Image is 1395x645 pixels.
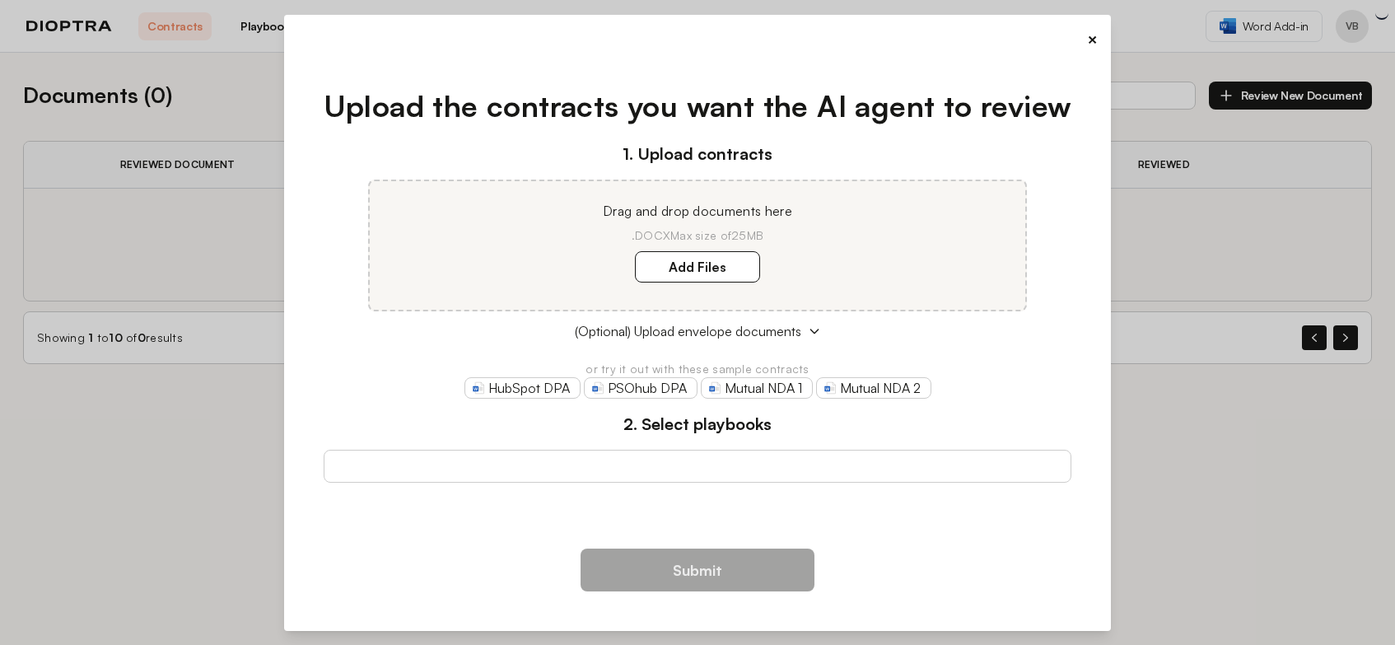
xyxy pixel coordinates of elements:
a: Mutual NDA 1 [701,377,813,399]
h3: 1. Upload contracts [324,142,1072,166]
h1: Upload the contracts you want the AI agent to review [324,84,1072,129]
button: Submit [581,549,814,591]
p: or try it out with these sample contracts [324,361,1072,377]
a: Mutual NDA 2 [816,377,931,399]
p: .DOCX Max size of 25MB [390,227,1005,244]
a: PSOhub DPA [584,377,697,399]
a: HubSpot DPA [464,377,581,399]
label: Add Files [635,251,760,283]
h3: 2. Select playbooks [324,412,1072,437]
button: (Optional) Upload envelope documents [324,321,1072,341]
p: Drag and drop documents here [390,201,1005,221]
button: × [1087,28,1098,51]
span: (Optional) Upload envelope documents [575,321,801,341]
